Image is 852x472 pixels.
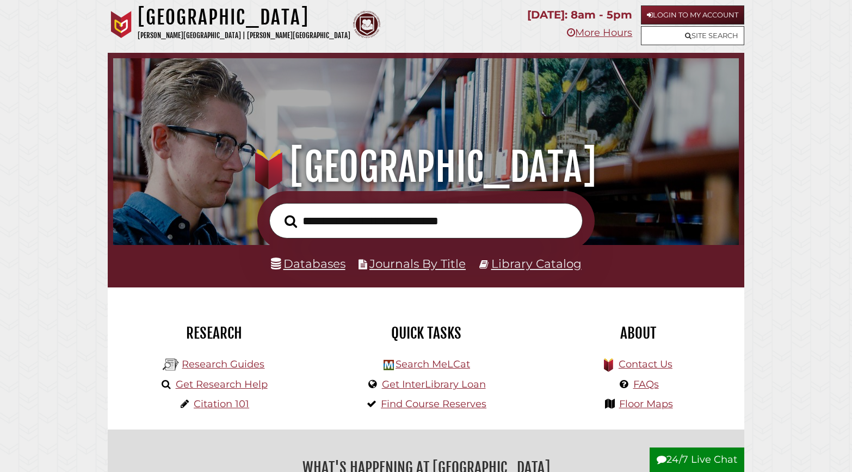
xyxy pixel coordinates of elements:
[619,398,673,410] a: Floor Maps
[381,398,486,410] a: Find Course Reserves
[328,324,524,342] h2: Quick Tasks
[641,26,744,45] a: Site Search
[108,11,135,38] img: Calvin University
[182,358,264,370] a: Research Guides
[138,5,350,29] h1: [GEOGRAPHIC_DATA]
[540,324,736,342] h2: About
[285,214,297,228] i: Search
[396,358,470,370] a: Search MeLCat
[271,256,345,271] a: Databases
[619,358,672,370] a: Contact Us
[384,360,394,370] img: Hekman Library Logo
[176,378,268,390] a: Get Research Help
[633,378,659,390] a: FAQs
[527,5,632,24] p: [DATE]: 8am - 5pm
[163,357,179,373] img: Hekman Library Logo
[567,27,632,39] a: More Hours
[126,143,726,191] h1: [GEOGRAPHIC_DATA]
[116,324,312,342] h2: Research
[641,5,744,24] a: Login to My Account
[279,212,302,231] button: Search
[138,29,350,42] p: [PERSON_NAME][GEOGRAPHIC_DATA] | [PERSON_NAME][GEOGRAPHIC_DATA]
[353,11,380,38] img: Calvin Theological Seminary
[491,256,582,271] a: Library Catalog
[382,378,486,390] a: Get InterLibrary Loan
[369,256,466,271] a: Journals By Title
[194,398,249,410] a: Citation 101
